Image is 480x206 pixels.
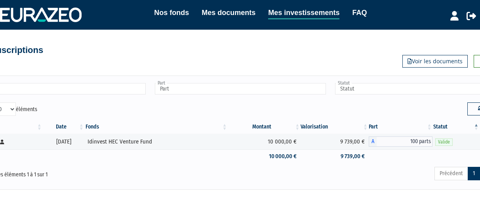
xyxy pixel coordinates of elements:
a: Mes documents [202,7,255,18]
a: Précédent [434,167,468,180]
a: FAQ [352,7,367,18]
th: Statut : activer pour trier la colonne par ordre d&eacute;croissant [432,120,480,134]
td: 10 000,00 € [228,134,301,149]
th: Fonds: activer pour trier la colonne par ordre croissant [85,120,228,134]
a: 1 [468,167,480,180]
th: Date: activer pour trier la colonne par ordre croissant [43,120,85,134]
th: Part: activer pour trier la colonne par ordre croissant [369,120,432,134]
span: 100 parts [377,136,432,147]
a: Nos fonds [154,7,189,18]
div: A - Idinvest HEC Venture Fund [369,136,432,147]
div: Idinvest HEC Venture Fund [88,138,225,146]
td: 9 739,00 € [301,134,369,149]
td: 9 739,00 € [301,149,369,163]
div: [DATE] [46,138,82,146]
a: Voir les documents [402,55,468,68]
a: Mes investissements [268,7,339,19]
td: 10 000,00 € [228,149,301,163]
th: Valorisation: activer pour trier la colonne par ordre croissant [301,120,369,134]
span: Valide [435,138,453,146]
th: Montant: activer pour trier la colonne par ordre croissant [228,120,301,134]
span: A [369,136,377,147]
